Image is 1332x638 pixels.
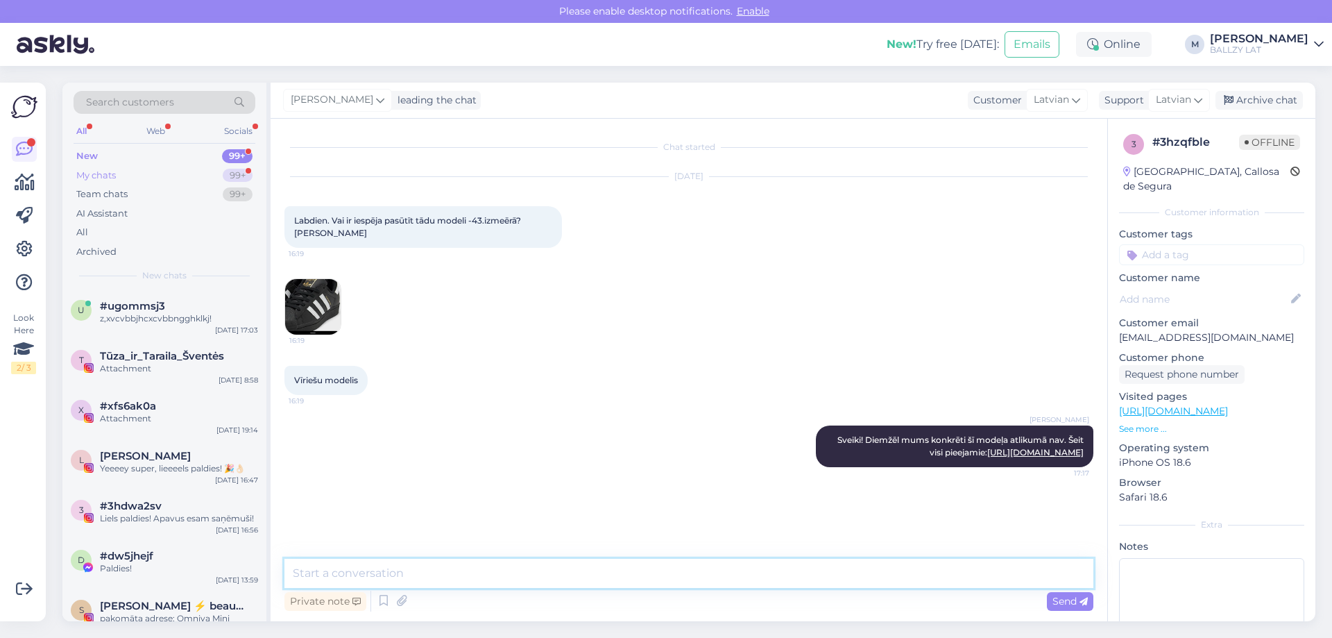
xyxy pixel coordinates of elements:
[78,405,84,415] span: x
[1210,33,1324,56] a: [PERSON_NAME]BALLZY LAT
[216,425,258,435] div: [DATE] 19:14
[223,169,253,183] div: 99+
[1052,595,1088,607] span: Send
[1119,365,1245,384] div: Request phone number
[223,187,253,201] div: 99+
[11,94,37,120] img: Askly Logo
[100,512,258,525] div: Liels paldies! Apavus esam saņēmuši!
[78,305,85,315] span: u
[1119,271,1304,285] p: Customer name
[1215,91,1303,110] div: Archive chat
[79,355,84,365] span: T
[289,249,341,259] span: 16:19
[100,500,162,512] span: #3hdwa2sv
[284,592,366,611] div: Private note
[216,525,258,535] div: [DATE] 16:56
[294,375,358,385] span: Vīriešu modelis
[74,122,89,140] div: All
[1119,227,1304,242] p: Customer tags
[1037,468,1089,478] span: 17:17
[100,400,156,412] span: #xfs6ak0a
[1119,330,1304,345] p: [EMAIL_ADDRESS][DOMAIN_NAME]
[1119,455,1304,470] p: iPhone OS 18.6
[86,95,174,110] span: Search customers
[837,435,1086,457] span: Sveiki! Diemžēl mums konkrēti šī modeļa atlikumā nav. Šeit visi pieejamie:
[76,226,88,240] div: All
[100,350,224,362] span: Tūza_ir_Taraila_Šventės
[1119,476,1304,490] p: Browser
[284,170,1093,183] div: [DATE]
[733,5,774,17] span: Enable
[284,141,1093,153] div: Chat started
[1185,35,1204,54] div: M
[1076,32,1152,57] div: Online
[1123,165,1290,194] div: [GEOGRAPHIC_DATA], Callosa de Segura
[76,245,117,259] div: Archived
[216,575,258,585] div: [DATE] 13:59
[1152,134,1239,151] div: # 3hzqfble
[1119,405,1228,417] a: [URL][DOMAIN_NAME]
[100,312,258,325] div: z,xvcvbbjhcxcvbbngghklkj!
[222,149,253,163] div: 99+
[79,605,84,615] span: S
[76,149,98,163] div: New
[1119,490,1304,505] p: Safari 18.6
[1119,441,1304,455] p: Operating system
[79,505,84,515] span: 3
[392,93,477,108] div: leading the chat
[76,169,116,183] div: My chats
[968,93,1022,108] div: Customer
[1210,33,1308,44] div: [PERSON_NAME]
[1120,292,1288,307] input: Add name
[144,122,168,140] div: Web
[1119,244,1304,265] input: Add a tag
[294,215,523,238] span: Labdien. Vai ir iespēja pasūtīt tādu modeli -43.izmeērā? [PERSON_NAME]
[887,37,916,51] b: New!
[291,92,373,108] span: [PERSON_NAME]
[1030,414,1089,425] span: [PERSON_NAME]
[76,187,128,201] div: Team chats
[285,279,341,335] img: Attachment
[78,555,85,565] span: d
[79,455,84,465] span: L
[1156,92,1191,108] span: Latvian
[215,475,258,485] div: [DATE] 16:47
[1119,206,1304,219] div: Customer information
[100,612,258,637] div: pakomāta adrese: Omniva Mini [STREET_ADDRESS] tel.: [PHONE_NUMBER]
[221,122,255,140] div: Socials
[100,412,258,425] div: Attachment
[100,562,258,575] div: Paldies!
[100,300,165,312] span: #ugommsj3
[1099,93,1144,108] div: Support
[887,36,999,53] div: Try free [DATE]:
[1132,139,1136,149] span: 3
[1034,92,1069,108] span: Latvian
[1119,389,1304,404] p: Visited pages
[219,375,258,385] div: [DATE] 8:58
[1005,31,1059,58] button: Emails
[1239,135,1300,150] span: Offline
[215,325,258,335] div: [DATE] 17:03
[1119,316,1304,330] p: Customer email
[987,447,1084,457] a: [URL][DOMAIN_NAME]
[100,450,191,462] span: Laila Miķelsone
[1119,539,1304,554] p: Notes
[76,207,128,221] div: AI Assistant
[289,396,341,406] span: 16:19
[1119,519,1304,531] div: Extra
[11,312,36,374] div: Look Here
[1119,351,1304,365] p: Customer phone
[1210,44,1308,56] div: BALLZY LAT
[142,269,187,282] span: New chats
[100,550,153,562] span: #dw5jhejf
[100,362,258,375] div: Attachment
[289,335,341,346] span: 16:19
[1119,423,1304,435] p: See more ...
[100,462,258,475] div: Yeeeey super, lieeeels paldies! 🎉👌🏻
[11,362,36,374] div: 2 / 3
[100,600,244,612] span: Sintija Vizule ⚡️ beauty & lifestyle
